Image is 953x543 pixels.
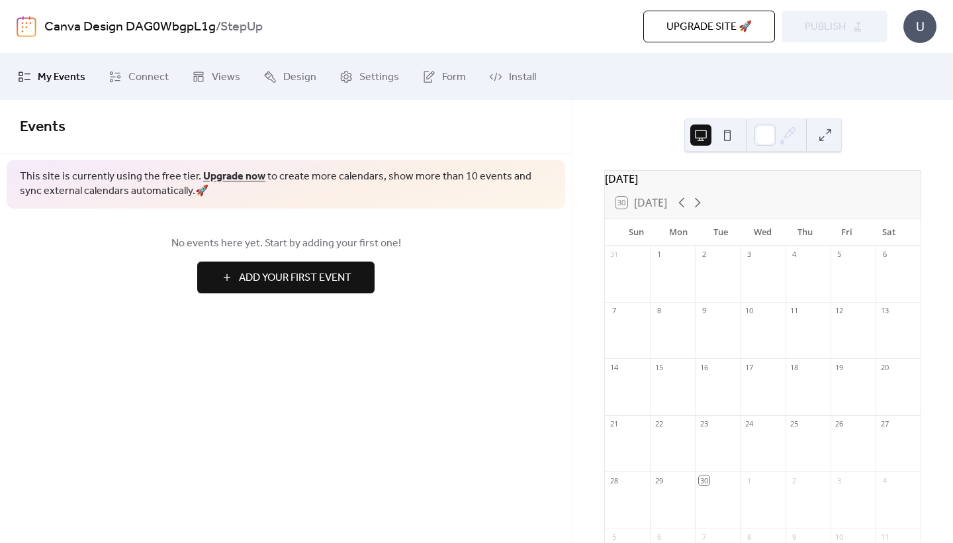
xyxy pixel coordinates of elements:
[835,475,844,485] div: 3
[835,419,844,429] div: 26
[880,419,889,429] div: 27
[742,219,784,246] div: Wed
[38,70,85,85] span: My Events
[479,59,546,95] a: Install
[744,362,754,372] div: 17
[609,306,619,316] div: 7
[654,250,664,260] div: 1
[666,19,752,35] span: Upgrade site 🚀
[509,70,536,85] span: Install
[359,70,399,85] span: Settings
[790,250,799,260] div: 4
[605,171,921,187] div: [DATE]
[744,306,754,316] div: 10
[826,219,868,246] div: Fri
[44,15,216,40] a: Canva Design DAG0WbgpL1g
[654,532,664,542] div: 6
[609,250,619,260] div: 31
[99,59,179,95] a: Connect
[654,475,664,485] div: 29
[700,219,742,246] div: Tue
[784,219,826,246] div: Thu
[790,362,799,372] div: 18
[790,306,799,316] div: 11
[412,59,476,95] a: Form
[654,306,664,316] div: 8
[609,475,619,485] div: 28
[182,59,250,95] a: Views
[283,70,316,85] span: Design
[654,362,664,372] div: 15
[220,15,263,40] b: StepUp
[442,70,466,85] span: Form
[197,262,375,293] button: Add Your First Event
[744,250,754,260] div: 3
[880,306,889,316] div: 13
[128,70,169,85] span: Connect
[790,419,799,429] div: 25
[20,170,552,199] span: This site is currently using the free tier. to create more calendars, show more than 10 events an...
[744,475,754,485] div: 1
[17,16,36,37] img: logo
[253,59,326,95] a: Design
[20,236,552,252] span: No events here yet. Start by adding your first one!
[790,532,799,542] div: 9
[835,306,844,316] div: 12
[216,15,220,40] b: /
[835,532,844,542] div: 10
[880,475,889,485] div: 4
[699,532,709,542] div: 7
[880,532,889,542] div: 11
[609,532,619,542] div: 5
[609,419,619,429] div: 21
[212,70,240,85] span: Views
[8,59,95,95] a: My Events
[699,250,709,260] div: 2
[903,10,936,43] div: U
[835,250,844,260] div: 5
[835,362,844,372] div: 19
[790,475,799,485] div: 2
[203,166,265,187] a: Upgrade now
[654,419,664,429] div: 22
[658,219,700,246] div: Mon
[330,59,409,95] a: Settings
[744,419,754,429] div: 24
[615,219,658,246] div: Sun
[868,219,910,246] div: Sat
[609,362,619,372] div: 14
[643,11,775,42] button: Upgrade site 🚀
[699,362,709,372] div: 16
[744,532,754,542] div: 8
[20,113,66,142] span: Events
[239,270,351,286] span: Add Your First Event
[699,475,709,485] div: 30
[699,306,709,316] div: 9
[880,362,889,372] div: 20
[880,250,889,260] div: 6
[20,262,552,293] a: Add Your First Event
[699,419,709,429] div: 23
